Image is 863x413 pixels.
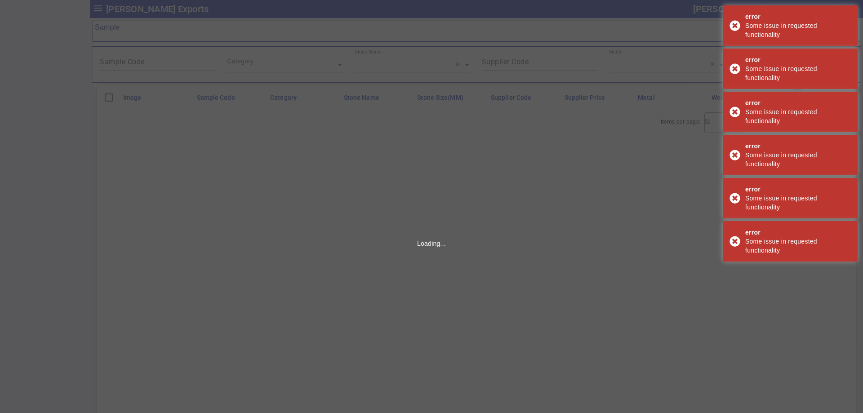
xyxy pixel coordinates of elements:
div: Some issue in requested functionality [745,107,851,125]
div: error [745,98,851,107]
div: Some issue in requested functionality [745,64,851,82]
div: error [745,55,851,64]
div: Some issue in requested functionality [745,151,851,169]
div: error [745,185,851,194]
div: Some issue in requested functionality [745,237,851,255]
div: Some issue in requested functionality [745,21,851,39]
div: error [745,12,851,21]
p: Loading... [417,239,446,248]
div: error [745,228,851,237]
div: Some issue in requested functionality [745,194,851,212]
div: error [745,142,851,151]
